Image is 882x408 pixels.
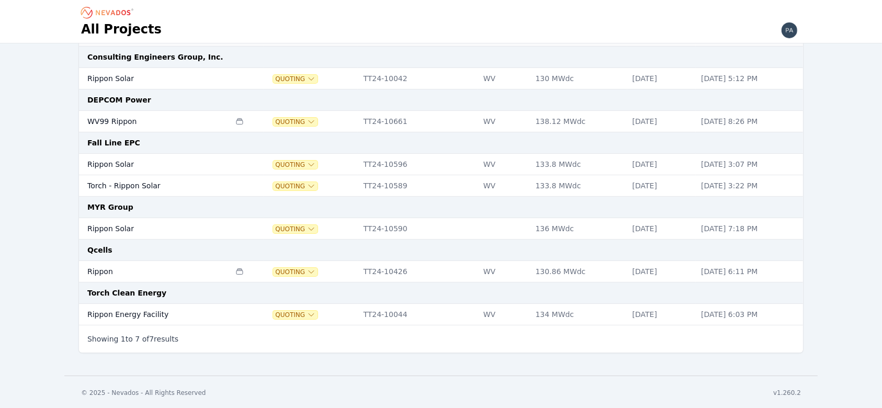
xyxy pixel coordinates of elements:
td: [DATE] [627,304,696,325]
span: 7 [149,335,154,343]
td: DEPCOM Power [79,89,803,111]
td: TT24-10661 [358,111,478,132]
div: v1.260.2 [773,389,801,397]
td: WV [478,68,530,89]
td: Rippon Solar [79,218,230,240]
td: TT24-10596 [358,154,478,175]
td: Qcells [79,240,803,261]
td: [DATE] [627,154,696,175]
button: Quoting [273,182,318,190]
td: 130 MWdc [530,68,627,89]
td: WV [478,261,530,282]
button: Quoting [273,118,318,126]
td: Fall Line EPC [79,132,803,154]
td: Torch - Rippon Solar [79,175,230,197]
tr: RipponQuotingTT24-10426WV130.86 MWdc[DATE][DATE] 6:11 PM [79,261,803,282]
button: Quoting [273,268,318,276]
td: Rippon Solar [79,68,230,89]
nav: Breadcrumb [81,4,137,21]
td: [DATE] [627,111,696,132]
h1: All Projects [81,21,162,38]
tr: Rippon SolarQuotingTT24-10042WV130 MWdc[DATE][DATE] 5:12 PM [79,68,803,89]
td: [DATE] 6:11 PM [696,261,803,282]
span: 1 [121,335,126,343]
td: MYR Group [79,197,803,218]
button: Quoting [273,161,318,169]
td: TT24-10426 [358,261,478,282]
td: Torch Clean Energy [79,282,803,304]
td: [DATE] 5:12 PM [696,68,803,89]
button: Quoting [273,311,318,319]
td: [DATE] 3:22 PM [696,175,803,197]
td: [DATE] 3:07 PM [696,154,803,175]
td: TT24-10590 [358,218,478,240]
img: paul.mcmillan@nevados.solar [781,22,798,39]
td: 136 MWdc [530,218,627,240]
td: [DATE] [627,175,696,197]
td: 130.86 MWdc [530,261,627,282]
button: Quoting [273,75,318,83]
td: Rippon [79,261,230,282]
td: 138.12 MWdc [530,111,627,132]
td: WV [478,111,530,132]
td: [DATE] 8:26 PM [696,111,803,132]
tr: Rippon Energy FacilityQuotingTT24-10044WV134 MWdc[DATE][DATE] 6:03 PM [79,304,803,325]
td: Rippon Solar [79,154,230,175]
td: 133.8 MWdc [530,154,627,175]
td: TT24-10042 [358,68,478,89]
td: [DATE] 6:03 PM [696,304,803,325]
div: © 2025 - Nevados - All Rights Reserved [81,389,206,397]
td: [DATE] 7:18 PM [696,218,803,240]
span: 7 [135,335,140,343]
td: TT24-10589 [358,175,478,197]
td: WV [478,175,530,197]
tr: Rippon SolarQuotingTT24-10590136 MWdc[DATE][DATE] 7:18 PM [79,218,803,240]
button: Quoting [273,225,318,233]
td: WV99 Rippon [79,111,230,132]
td: 134 MWdc [530,304,627,325]
td: TT24-10044 [358,304,478,325]
td: [DATE] [627,68,696,89]
td: Rippon Energy Facility [79,304,230,325]
td: [DATE] [627,218,696,240]
td: 133.8 MWdc [530,175,627,197]
tr: WV99 RipponQuotingTT24-10661WV138.12 MWdc[DATE][DATE] 8:26 PM [79,111,803,132]
td: Consulting Engineers Group, Inc. [79,47,803,68]
td: WV [478,154,530,175]
tr: Rippon SolarQuotingTT24-10596WV133.8 MWdc[DATE][DATE] 3:07 PM [79,154,803,175]
tr: Torch - Rippon SolarQuotingTT24-10589WV133.8 MWdc[DATE][DATE] 3:22 PM [79,175,803,197]
p: Showing to of results [87,334,178,344]
td: [DATE] [627,261,696,282]
td: WV [478,304,530,325]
